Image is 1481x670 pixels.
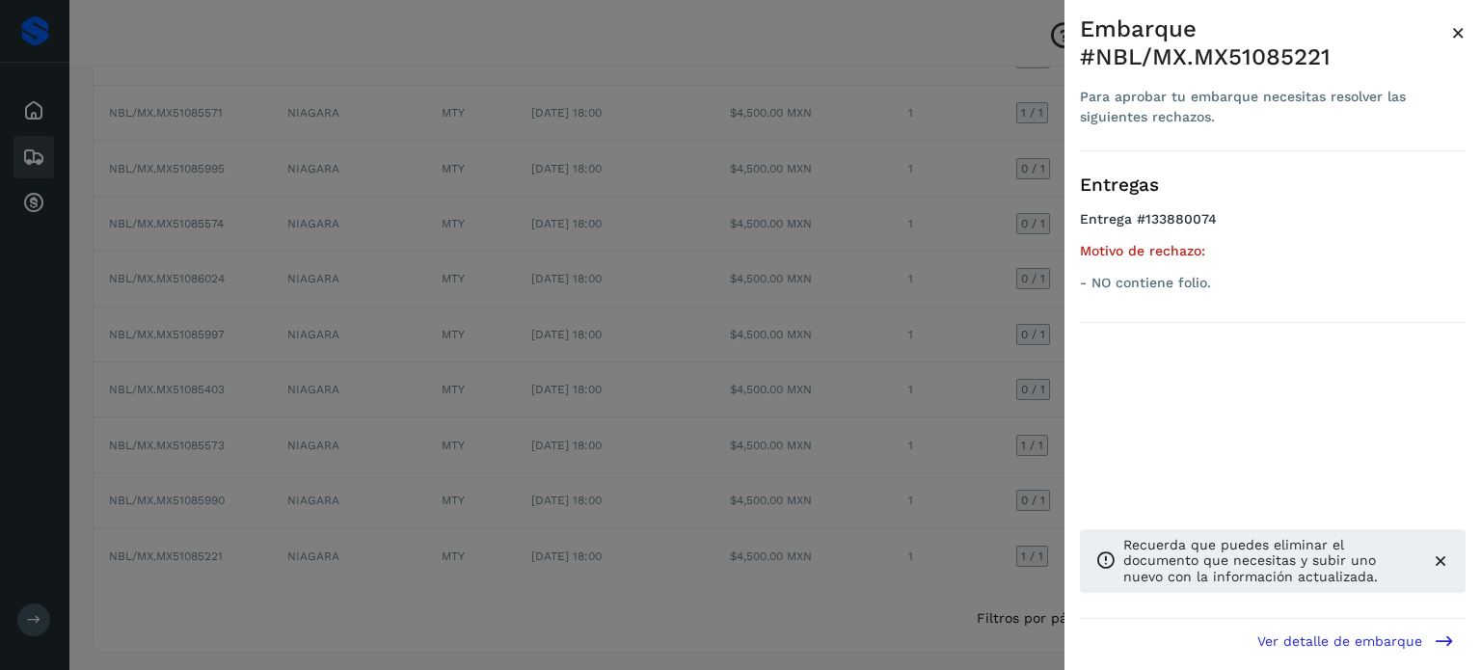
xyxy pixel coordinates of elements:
button: Ver detalle de embarque [1246,619,1466,662]
h5: Motivo de rechazo: [1080,243,1466,259]
div: Embarque #NBL/MX.MX51085221 [1080,15,1451,71]
p: - NO contiene folio. [1080,275,1466,291]
span: × [1451,19,1466,46]
h3: Entregas [1080,174,1466,197]
span: Ver detalle de embarque [1257,634,1422,648]
div: Para aprobar tu embarque necesitas resolver las siguientes rechazos. [1080,87,1451,127]
button: Close [1451,15,1466,50]
p: Recuerda que puedes eliminar el documento que necesitas y subir uno nuevo con la información actu... [1123,537,1415,585]
h4: Entrega #133880074 [1080,211,1466,243]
